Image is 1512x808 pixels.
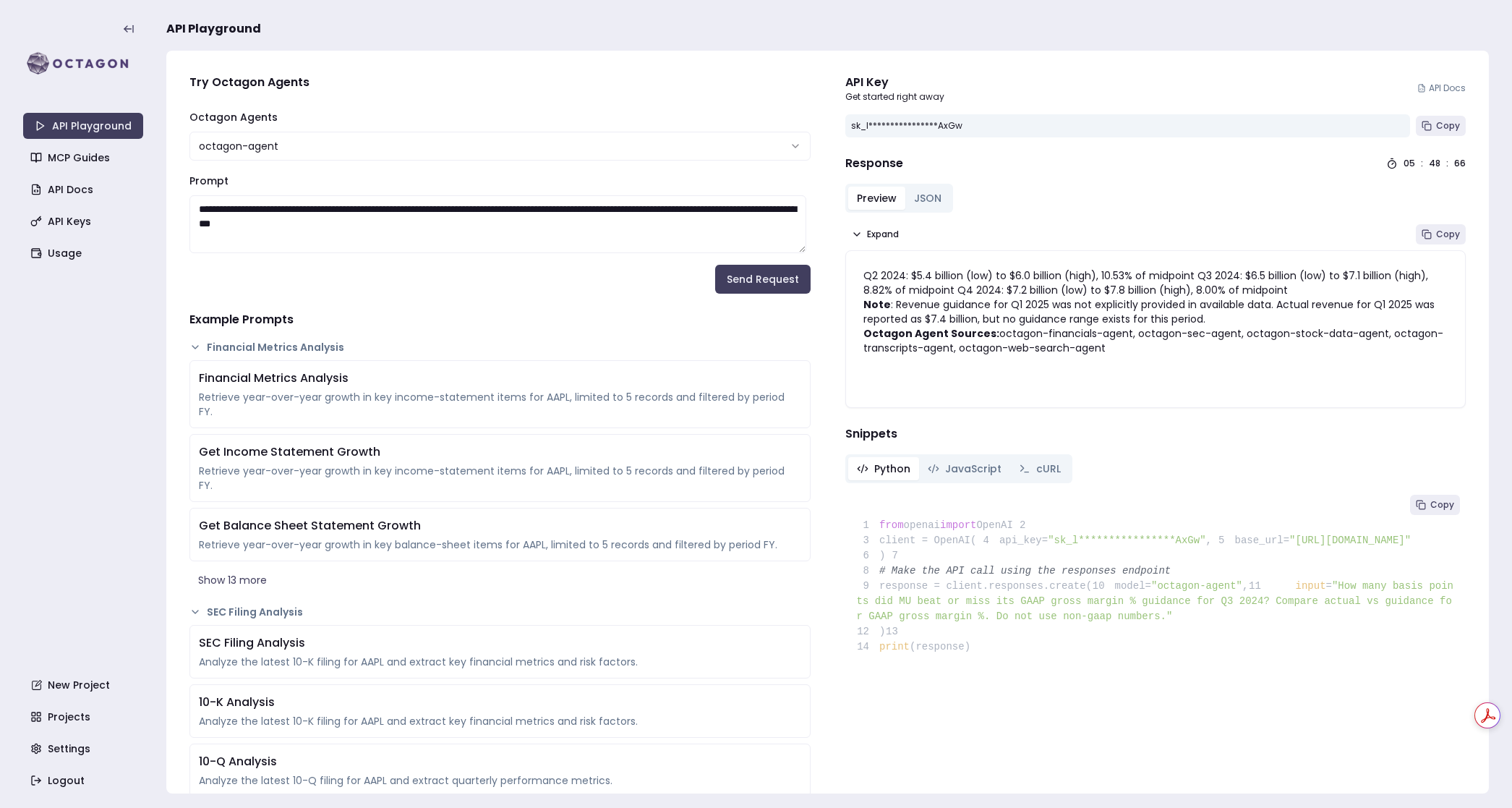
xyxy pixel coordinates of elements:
[879,519,904,531] span: from
[1430,499,1454,511] span: Copy
[857,548,880,564] span: 6
[189,311,811,328] h4: Example Prompts
[857,564,880,579] span: 8
[940,519,976,531] span: import
[857,535,977,546] span: client = OpenAI(
[905,187,950,210] button: JSON
[857,639,880,655] span: 14
[199,390,801,419] div: Retrieve year-over-year growth in key income-statement items for AAPL, limited to 5 records and f...
[845,224,905,244] button: Expand
[904,519,940,531] span: openai
[1092,579,1115,594] span: 10
[867,229,899,240] span: Expand
[199,634,801,652] div: SEC Filing Analysis
[845,155,903,172] h4: Response
[857,579,880,594] span: 9
[1206,535,1212,546] span: ,
[999,535,1048,546] span: api_key=
[1289,535,1411,546] span: "[URL][DOMAIN_NAME]"
[885,624,908,639] span: 13
[25,240,145,266] a: Usage
[857,518,880,533] span: 1
[189,605,811,619] button: SEC Filing Analysis
[976,519,1012,531] span: OpenAI
[199,464,801,493] div: Retrieve year-over-year growth in key income-statement items for AAPL, limited to 5 records and f...
[879,641,910,652] span: print
[189,74,811,91] h4: Try Octagon Agents
[1234,535,1289,546] span: base_url=
[1421,158,1423,169] div: :
[25,177,145,203] a: API Docs
[1436,120,1460,132] span: Copy
[863,297,891,312] strong: Note
[1248,579,1271,594] span: 11
[25,736,145,762] a: Settings
[1212,533,1235,548] span: 5
[23,49,143,78] img: logo-rect-yK7x_WSZ.svg
[845,74,944,91] div: API Key
[199,694,801,711] div: 10-K Analysis
[189,174,228,188] label: Prompt
[857,580,1453,622] span: "How many basis points did MU beat or miss its GAAP gross margin % guidance for Q3 2024? Compare ...
[25,672,145,698] a: New Project
[848,187,905,210] button: Preview
[715,265,811,294] button: Send Request
[863,326,999,341] strong: Octagon Agent Sources:
[1036,462,1061,476] span: cURL
[1429,158,1440,169] div: 48
[845,425,1466,443] h4: Snippets
[199,517,801,535] div: Get Balance Sheet Statement Growth
[1416,224,1466,244] button: Copy
[25,767,145,794] a: Logout
[199,537,801,552] div: Retrieve year-over-year growth in key balance-sheet items for AAPL, limited to 5 records and filt...
[1326,580,1332,592] span: =
[1115,580,1151,592] span: model=
[166,20,261,38] span: API Playground
[23,113,143,139] a: API Playground
[1404,158,1415,169] div: 05
[25,145,145,171] a: MCP Guides
[199,655,801,669] div: Analyze the latest 10-K filing for AAPL and extract key financial metrics and risk factors.
[1446,158,1448,169] div: :
[1454,158,1466,169] div: 66
[1436,229,1460,240] span: Copy
[976,533,999,548] span: 4
[885,548,908,564] span: 7
[857,580,1093,592] span: response = client.responses.create(
[874,462,910,476] span: Python
[189,110,278,124] label: Octagon Agents
[25,704,145,730] a: Projects
[879,565,1171,577] span: # Make the API call using the responses endpoint
[199,753,801,770] div: 10-Q Analysis
[199,370,801,387] div: Financial Metrics Analysis
[189,340,811,354] button: Financial Metrics Analysis
[863,297,1448,326] p: : Revenue guidance for Q1 2025 was not explicitly provided in available data. Actual revenue for ...
[199,773,801,788] div: Analyze the latest 10-Q filing for AAPL and extract quarterly performance metrics.
[199,443,801,461] div: Get Income Statement Growth
[857,624,880,639] span: 12
[1410,495,1460,515] button: Copy
[845,91,944,103] p: Get started right away
[1013,518,1036,533] span: 2
[1416,116,1466,136] button: Copy
[857,533,880,548] span: 3
[863,268,1448,297] p: Q2 2024: $5.4 billion (low) to $6.0 billion (high), 10.53% of midpoint Q3 2024: $6.5 billion (low...
[945,462,1001,476] span: JavaScript
[863,326,1448,355] p: octagon-financials-agent, octagon-sec-agent, octagon-stock-data-agent, octagon-transcripts-agent,...
[1151,580,1242,592] span: "octagon-agent"
[1242,580,1248,592] span: ,
[910,641,970,652] span: (response)
[189,567,811,593] button: Show 13 more
[857,550,886,561] span: )
[1417,82,1466,94] a: API Docs
[857,626,886,637] span: )
[1296,580,1326,592] span: input
[25,208,145,234] a: API Keys
[199,714,801,728] div: Analyze the latest 10-K filing for AAPL and extract key financial metrics and risk factors.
